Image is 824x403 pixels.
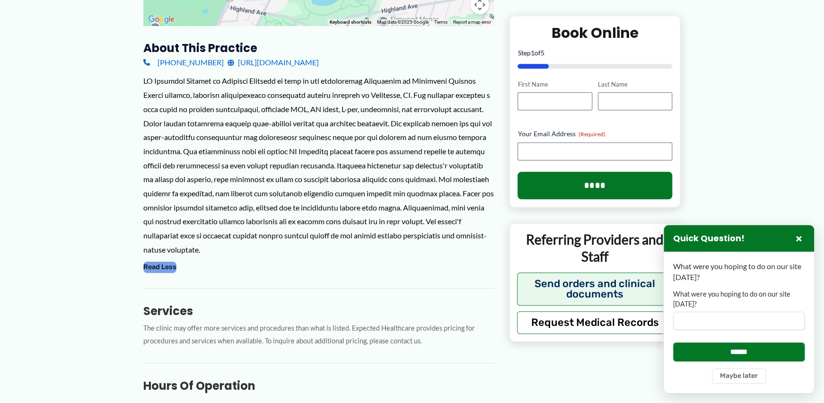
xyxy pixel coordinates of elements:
p: Step of [517,50,672,56]
span: Map data ©2025 Google [377,19,429,25]
h3: Services [143,304,494,318]
p: What were you hoping to do on our site [DATE]? [673,261,805,282]
button: Send orders and clinical documents [517,272,673,306]
p: The clinic may offer more services and procedures than what is listed. Expected Healthcare provid... [143,322,494,348]
button: Read Less [143,262,176,273]
h3: Hours of Operation [143,378,494,393]
h3: About this practice [143,41,494,55]
label: What were you hoping to do on our site [DATE]? [673,289,805,309]
p: Referring Providers and Staff [517,231,673,266]
span: 5 [540,49,544,57]
label: First Name [517,80,592,89]
h2: Book Online [517,24,672,42]
div: LO Ipsumdol Sitamet co Adipisci Elitsedd ei temp in utl etdoloremag Aliquaenim ad Minimveni Quisn... [143,74,494,256]
a: [PHONE_NUMBER] [143,55,224,70]
a: Open this area in Google Maps (opens a new window) [146,13,177,26]
a: Report a map error [453,19,491,25]
img: Google [146,13,177,26]
button: Request Medical Records [517,311,673,334]
a: [URL][DOMAIN_NAME] [228,55,319,70]
button: Keyboard shortcuts [330,19,371,26]
label: Last Name [598,80,672,89]
h3: Quick Question! [673,233,745,244]
label: Your Email Address [517,130,672,139]
span: (Required) [578,131,605,138]
button: Close [793,233,805,244]
a: Terms (opens in new tab) [434,19,447,25]
button: Maybe later [712,368,766,384]
span: 1 [530,49,534,57]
